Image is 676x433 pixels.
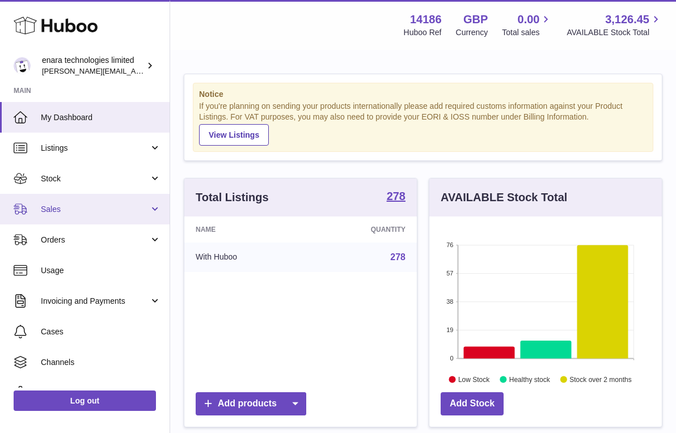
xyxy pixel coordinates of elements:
[441,392,504,415] a: Add Stock
[567,12,662,38] a: 3,126.45 AVAILABLE Stock Total
[42,55,144,77] div: enara technologies limited
[518,12,540,27] span: 0.00
[196,190,269,205] h3: Total Listings
[450,355,453,362] text: 0
[456,27,488,38] div: Currency
[458,375,490,383] text: Low Stock
[41,204,149,215] span: Sales
[569,375,631,383] text: Stock over 2 months
[184,216,307,243] th: Name
[387,190,405,202] strong: 278
[199,101,647,145] div: If you're planning on sending your products internationally please add required customs informati...
[605,12,649,27] span: 3,126.45
[446,270,453,277] text: 57
[41,173,149,184] span: Stock
[196,392,306,415] a: Add products
[446,326,453,333] text: 19
[41,296,149,307] span: Invoicing and Payments
[14,390,156,411] a: Log out
[404,27,442,38] div: Huboo Ref
[41,143,149,154] span: Listings
[509,375,551,383] text: Healthy stock
[307,216,417,243] th: Quantity
[42,66,227,75] span: [PERSON_NAME][EMAIL_ADDRESS][DOMAIN_NAME]
[502,12,552,38] a: 0.00 Total sales
[184,243,307,272] td: With Huboo
[390,252,405,262] a: 278
[14,57,31,74] img: Dee@enara.co
[41,265,161,276] span: Usage
[199,124,269,146] a: View Listings
[446,241,453,248] text: 76
[41,357,161,368] span: Channels
[463,12,488,27] strong: GBP
[41,235,149,245] span: Orders
[567,27,662,38] span: AVAILABLE Stock Total
[502,27,552,38] span: Total sales
[41,326,161,337] span: Cases
[446,298,453,305] text: 38
[410,12,442,27] strong: 14186
[41,112,161,123] span: My Dashboard
[387,190,405,204] a: 278
[199,89,647,100] strong: Notice
[441,190,567,205] h3: AVAILABLE Stock Total
[41,388,161,398] span: Settings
